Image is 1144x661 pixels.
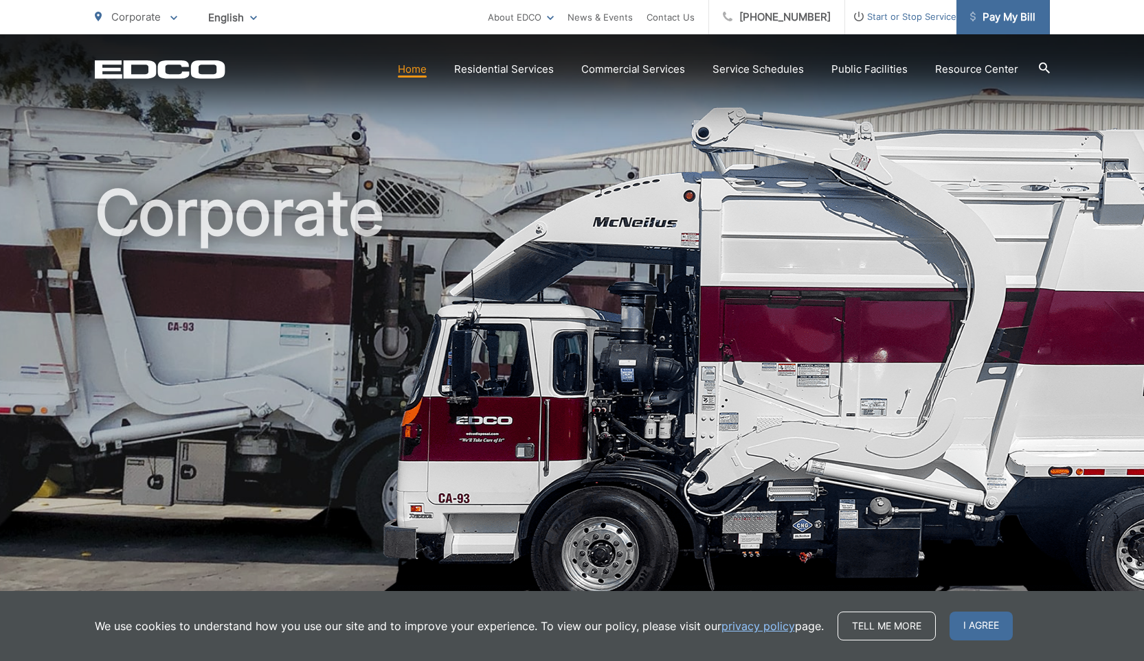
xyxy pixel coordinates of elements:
span: English [198,5,267,30]
span: I agree [950,612,1013,640]
a: privacy policy [721,618,795,634]
a: Contact Us [647,9,695,25]
a: EDCD logo. Return to the homepage. [95,60,225,79]
a: Home [398,61,427,78]
p: We use cookies to understand how you use our site and to improve your experience. To view our pol... [95,618,824,634]
a: Service Schedules [713,61,804,78]
a: Resource Center [935,61,1018,78]
h1: Corporate [95,178,1050,613]
a: Tell me more [838,612,936,640]
span: Corporate [111,10,161,23]
a: News & Events [568,9,633,25]
a: Residential Services [454,61,554,78]
a: Public Facilities [831,61,908,78]
span: Pay My Bill [970,9,1035,25]
a: Commercial Services [581,61,685,78]
a: About EDCO [488,9,554,25]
